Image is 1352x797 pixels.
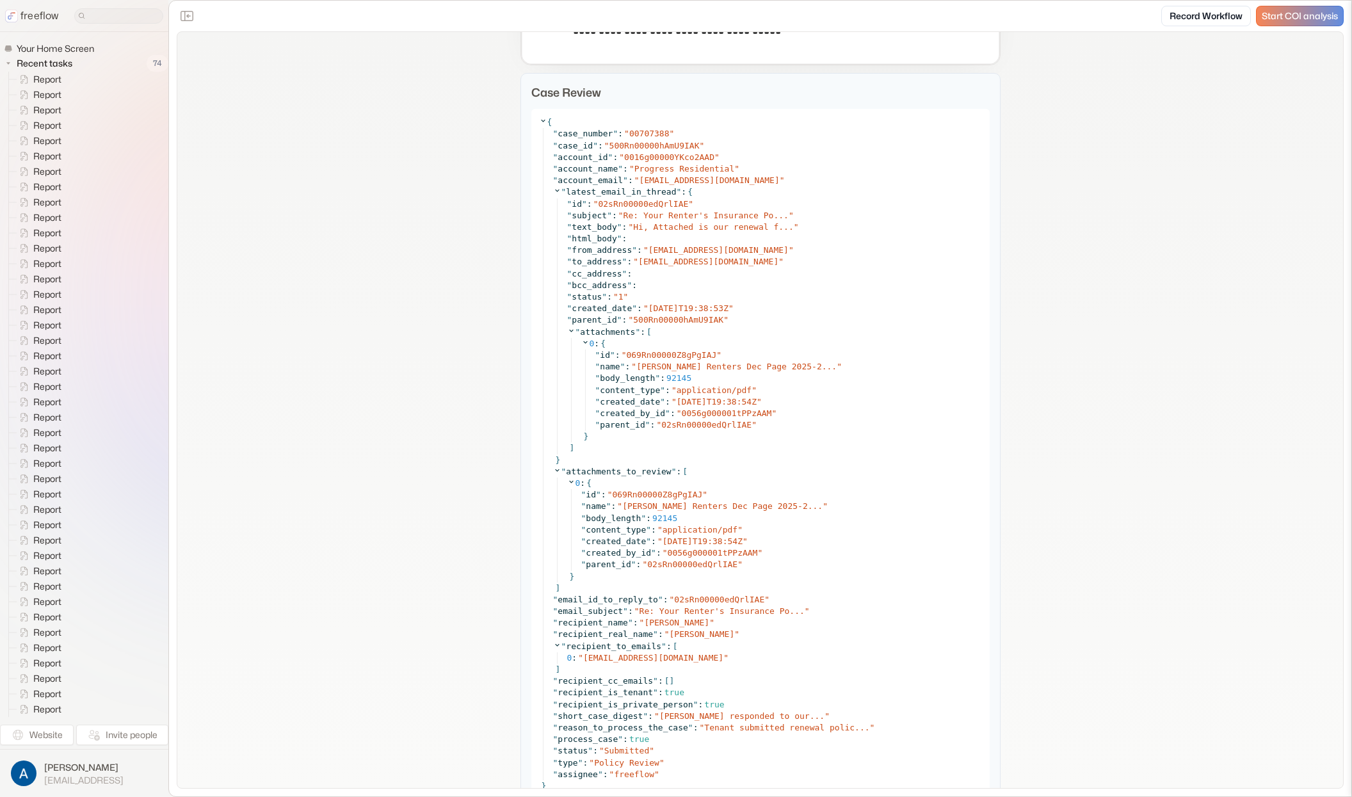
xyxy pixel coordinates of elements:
span: " [567,245,572,255]
span: Report [31,150,65,163]
a: Your Home Screen [4,42,99,55]
span: " [635,327,640,337]
p: freeflow [20,8,59,24]
span: " [752,420,757,430]
a: Report [9,487,67,502]
span: Report [31,396,65,408]
span: text_body [572,222,616,232]
span: : [613,152,618,162]
span: : [640,326,645,338]
span: { [547,117,552,128]
span: [PERSON_NAME] Renters Dec Page 2025-2... [622,501,823,511]
span: Report [31,519,65,531]
a: Report [9,210,67,225]
span: content_type [586,525,646,535]
span: " [632,245,637,255]
span: " [702,490,707,499]
span: " [688,199,693,209]
span: account_id [558,152,608,162]
span: status [572,292,602,302]
a: Report [9,579,67,594]
span: 92145 [652,513,677,523]
span: Report [31,503,65,516]
span: : [650,420,656,430]
span: 00707388 [629,129,670,138]
span: account_name [558,164,618,173]
span: : [622,222,627,232]
span: Report [31,565,65,577]
span: [ [647,326,652,338]
span: " [780,175,785,185]
span: " [624,129,629,138]
span: " [672,397,677,407]
span: " [553,141,558,150]
img: profile [11,761,36,786]
a: Report [9,625,67,640]
span: " [627,280,632,290]
span: id [586,490,596,499]
a: Report [9,563,67,579]
span: [EMAIL_ADDRESS] [44,775,124,786]
span: 0016g00000YKco2AAD [624,152,714,162]
span: " [581,501,586,511]
span: " [595,408,600,418]
span: " [608,152,613,162]
span: " [752,385,757,395]
span: : [622,315,627,325]
span: Hi, Attached is our renewal f... [633,222,793,232]
a: Report [9,333,67,348]
span: " [567,280,572,290]
span: Report [31,442,65,455]
span: parent_id [600,420,645,430]
a: Report [9,702,67,717]
span: 500Rn00000hAmU9IAK [609,141,700,150]
span: Report [31,273,65,286]
span: " [734,164,739,173]
span: parent_id [572,315,616,325]
span: " [567,199,572,209]
span: " [700,141,705,150]
span: id [600,350,610,360]
a: Report [9,72,67,87]
a: Report [9,533,67,548]
span: " [643,245,648,255]
a: Report [9,656,67,671]
span: : [665,385,670,395]
span: } [584,431,589,441]
span: Report [31,257,65,270]
span: " [618,164,623,173]
a: Report [9,118,67,133]
span: 74 [147,55,168,72]
span: 02sRn00000edQrlIAE [661,420,752,430]
span: html_body [572,234,616,243]
span: " [581,490,586,499]
span: : [623,164,628,173]
a: Report [9,410,67,425]
span: " [581,525,586,535]
span: " [778,257,784,266]
span: Report [31,211,65,224]
span: Report [31,380,65,393]
span: " [595,373,600,383]
span: body_length [600,373,655,383]
span: created_date [600,397,660,407]
span: " [670,129,675,138]
span: " [595,385,600,395]
span: " [789,211,794,220]
span: " [604,141,609,150]
span: : [637,245,642,255]
span: Report [31,88,65,101]
span: Re: Your Renter's Insurance Po... [624,211,789,220]
span: body_length [586,513,641,523]
span: 069Rn00000Z8gPgIAJ [612,490,702,499]
span: Start COI analysis [1262,11,1338,22]
span: Report [31,657,65,670]
a: Report [9,164,67,179]
span: subject [572,211,607,220]
span: Report [31,611,65,624]
a: Report [9,517,67,533]
button: Close the sidebar [177,6,197,26]
span: ] [570,443,575,453]
a: freeflow [5,8,59,24]
span: 069Rn00000Z8gPgIAJ [626,350,716,360]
